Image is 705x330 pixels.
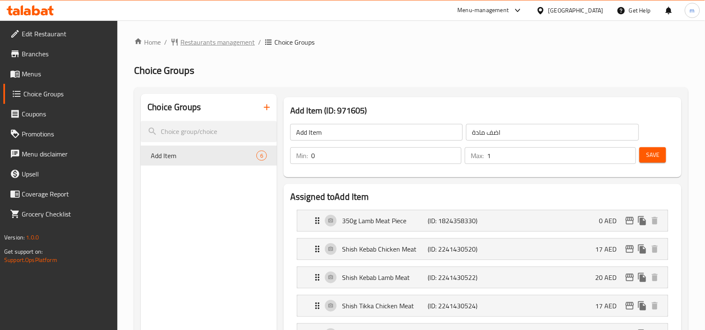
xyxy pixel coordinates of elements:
span: Grocery Checklist [22,209,111,219]
div: Add Item6 [141,146,277,166]
p: 17 AED [596,301,624,311]
span: Edit Restaurant [22,29,111,39]
p: Shish Kebab Chicken Meat [342,244,428,254]
a: Upsell [3,164,118,184]
button: duplicate [636,271,649,284]
span: Choice Groups [23,89,111,99]
button: edit [624,300,636,312]
span: Save [646,150,659,160]
span: Add Item [151,151,256,161]
span: m [690,6,695,15]
h3: Add Item (ID: 971605) [290,104,675,117]
a: Restaurants management [170,37,255,47]
span: Choice Groups [134,61,194,80]
div: Expand [297,239,668,259]
span: 6 [257,152,266,160]
a: Menus [3,64,118,84]
li: Expand [290,207,675,235]
h2: Choice Groups [147,101,201,113]
p: (ID: 2241430524) [428,301,485,311]
span: Coverage Report [22,189,111,199]
li: / [258,37,261,47]
button: delete [649,271,661,284]
span: Version: [4,232,25,243]
li: Expand [290,292,675,320]
p: (ID: 2241430522) [428,272,485,282]
a: Edit Restaurant [3,24,118,44]
a: Home [134,37,161,47]
a: Branches [3,44,118,64]
p: Min: [296,151,308,161]
span: Upsell [22,169,111,179]
input: search [141,121,277,142]
button: Save [639,147,666,163]
button: duplicate [636,243,649,255]
span: 1.0.0 [26,232,39,243]
p: 0 AED [599,216,624,226]
li: Expand [290,263,675,292]
button: duplicate [636,300,649,312]
div: Expand [297,295,668,316]
button: edit [624,271,636,284]
p: Shish Tikka Chicken Meat [342,301,428,311]
div: Expand [297,210,668,231]
span: Restaurants management [180,37,255,47]
nav: breadcrumb [134,37,688,47]
a: Choice Groups [3,84,118,104]
button: edit [624,214,636,227]
li: Expand [290,235,675,263]
button: delete [649,300,661,312]
p: 350g Lamb Meat Piece [342,216,428,226]
p: Shish Kebab Lamb Meat [342,272,428,282]
button: delete [649,243,661,255]
div: Expand [297,267,668,288]
div: Menu-management [458,5,509,15]
li: / [164,37,167,47]
p: 17 AED [596,244,624,254]
div: Choices [256,151,267,161]
button: edit [624,243,636,255]
a: Support.OpsPlatform [4,254,57,265]
button: delete [649,214,661,227]
span: Menus [22,69,111,79]
span: Menu disclaimer [22,149,111,159]
a: Coverage Report [3,184,118,204]
span: Branches [22,49,111,59]
button: duplicate [636,214,649,227]
span: Choice Groups [274,37,314,47]
a: Grocery Checklist [3,204,118,224]
a: Menu disclaimer [3,144,118,164]
p: 20 AED [596,272,624,282]
a: Coupons [3,104,118,124]
p: (ID: 1824358330) [428,216,485,226]
span: Promotions [22,129,111,139]
p: (ID: 2241430520) [428,244,485,254]
a: Promotions [3,124,118,144]
span: Coupons [22,109,111,119]
h2: Assigned to Add Item [290,191,675,203]
span: Get support on: [4,246,43,257]
p: Max: [471,151,484,161]
div: [GEOGRAPHIC_DATA] [548,6,604,15]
